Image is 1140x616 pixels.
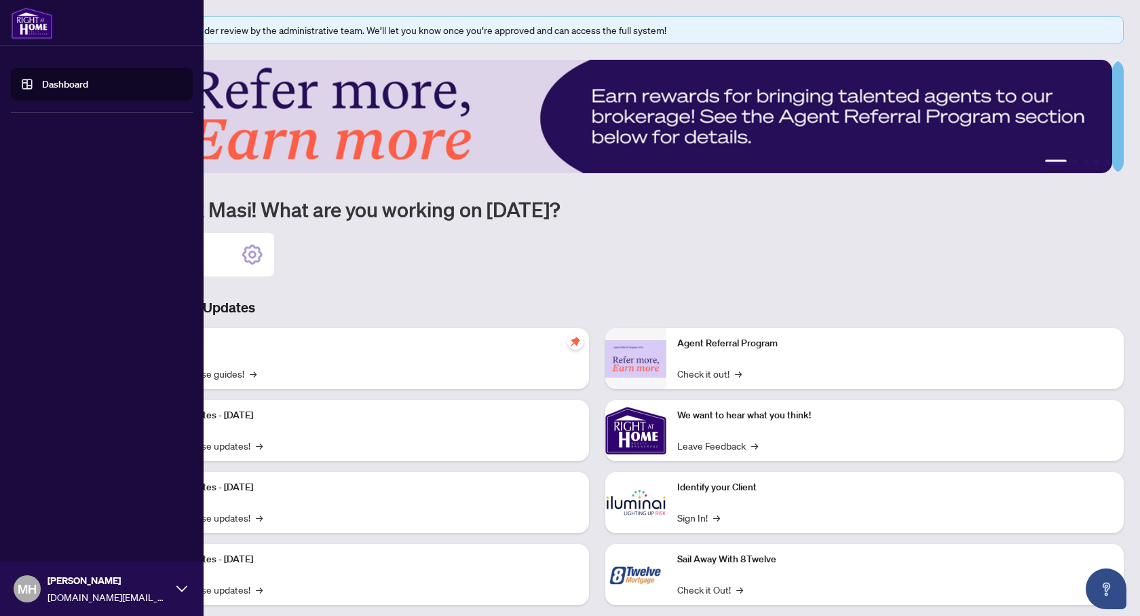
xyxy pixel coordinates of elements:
[677,336,1113,351] p: Agent Referral Program
[605,340,666,378] img: Agent Referral Program
[47,573,170,588] span: [PERSON_NAME]
[1083,160,1088,165] button: 3
[1086,568,1126,609] button: Open asap
[713,510,720,525] span: →
[567,333,584,350] span: pushpin
[735,366,742,381] span: →
[250,366,256,381] span: →
[605,400,666,461] img: We want to hear what you think!
[1072,160,1078,165] button: 2
[71,298,1124,317] h3: Brokerage & Industry Updates
[677,408,1113,423] p: We want to hear what you think!
[1094,160,1099,165] button: 4
[256,438,263,453] span: →
[47,590,170,604] span: [DOMAIN_NAME][EMAIL_ADDRESS][DOMAIN_NAME]
[751,438,758,453] span: →
[605,472,666,533] img: Identify your Client
[142,336,578,351] p: Self-Help
[256,510,263,525] span: →
[1105,160,1110,165] button: 5
[18,579,37,598] span: MH
[142,552,578,567] p: Platform Updates - [DATE]
[42,78,88,90] a: Dashboard
[605,544,666,605] img: Sail Away With 8Twelve
[677,438,758,453] a: Leave Feedback→
[677,480,1113,495] p: Identify your Client
[677,582,743,597] a: Check it Out!→
[142,480,578,495] p: Platform Updates - [DATE]
[142,408,578,423] p: Platform Updates - [DATE]
[1045,160,1067,165] button: 1
[71,196,1124,222] h1: Welcome back Masi! What are you working on [DATE]?
[94,22,1115,37] div: Your profile is currently under review by the administrative team. We’ll let you know once you’re...
[736,582,743,597] span: →
[71,60,1112,173] img: Slide 0
[256,582,263,597] span: →
[677,366,742,381] a: Check it out!→
[677,510,720,525] a: Sign In!→
[11,7,53,39] img: logo
[677,552,1113,567] p: Sail Away With 8Twelve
